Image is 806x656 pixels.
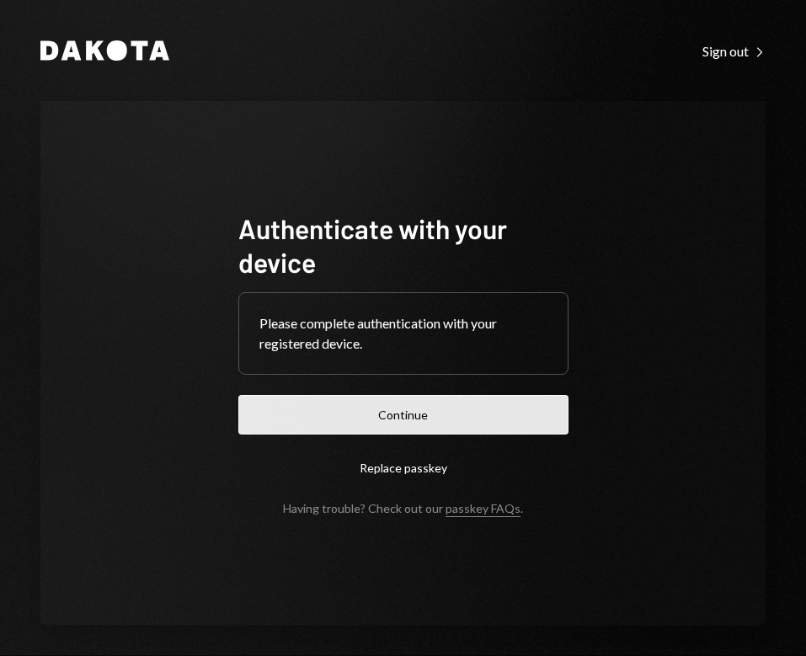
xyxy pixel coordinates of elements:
[259,313,547,354] div: Please complete authentication with your registered device.
[702,43,766,60] div: Sign out
[238,395,568,435] button: Continue
[446,501,520,517] a: passkey FAQs
[283,501,523,515] div: Having trouble? Check out our .
[238,448,568,488] button: Replace passkey
[238,211,568,279] h1: Authenticate with your device
[702,41,766,60] a: Sign out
